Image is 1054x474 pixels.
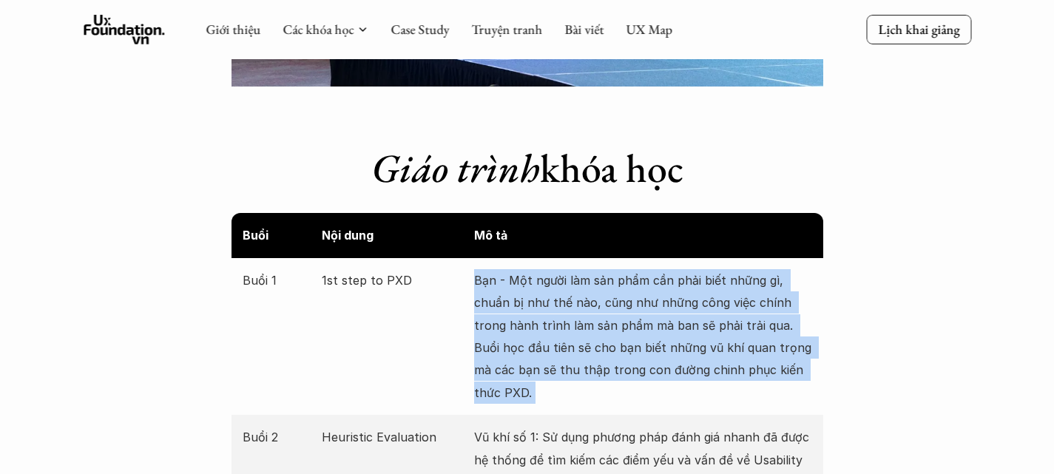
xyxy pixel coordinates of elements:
a: Giới thiệu [206,21,260,38]
h1: khóa học [232,144,823,192]
a: Bài viết [564,21,604,38]
a: Các khóa học [283,21,354,38]
p: Buổi 1 [243,269,315,291]
p: 1st step to PXD [322,269,467,291]
strong: Buổi [243,228,268,243]
strong: Mô tả [474,228,507,243]
a: UX Map [626,21,672,38]
a: Lịch khai giảng [866,15,971,44]
em: Giáo trình [371,142,540,194]
strong: Nội dung [322,228,374,243]
p: Bạn - Một người làm sản phẩm cần phải biết những gì, chuẩn bị như thế nào, cũng như những công vi... [474,269,812,404]
a: Truyện tranh [471,21,542,38]
a: Case Study [391,21,449,38]
p: Heuristic Evaluation [322,426,467,448]
p: Lịch khai giảng [878,21,959,38]
p: Buổi 2 [243,426,315,448]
